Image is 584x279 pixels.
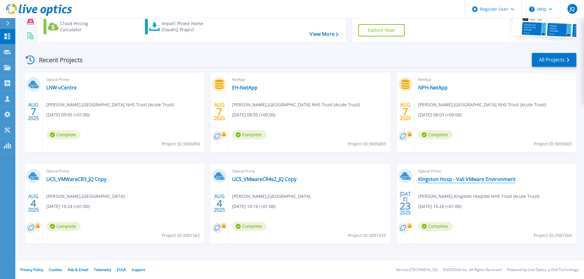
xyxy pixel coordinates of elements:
span: [PERSON_NAME] , Kingston Hospital NHS Trust (Acute Trust) [418,193,539,200]
span: NetApp [418,76,573,83]
span: Project ID: 3001559 [348,232,386,239]
span: Complete [232,130,266,139]
a: EULA [117,267,126,272]
span: Complete [418,222,452,231]
span: Optical Prime [232,168,387,175]
span: Project ID: 3005893 [348,141,386,147]
a: LNW-vCentre [46,85,77,91]
span: [PERSON_NAME] , [GEOGRAPHIC_DATA] NHS Trust (Acute Trust) [232,101,360,108]
span: JQ [570,6,574,11]
li: Powered by Live Optics, a Dell Technology [507,268,578,272]
span: [PERSON_NAME] , [GEOGRAPHIC_DATA] NHS Trust (Acute Trust) [46,101,174,108]
span: Project ID: 3005883 [534,141,572,147]
a: UCS_VMWareCR3_JQ Copy [46,176,106,182]
div: Recent Projects [24,52,91,67]
li: Version: [TECHNICAL_ID] [396,268,437,272]
span: [PERSON_NAME] , [GEOGRAPHIC_DATA] [232,193,311,200]
span: Project ID: 3001562 [162,232,200,239]
span: Optical Prime [418,168,573,175]
span: [DATE] 16:26 (+01:00) [418,203,461,210]
span: Complete [46,222,81,231]
span: [DATE] 08:03 (+00:00) [418,111,461,118]
span: [PERSON_NAME] , [GEOGRAPHIC_DATA] [46,193,125,200]
a: Ads & Email [68,267,88,272]
div: AUG 2025 [214,100,225,123]
span: 4 [31,201,36,206]
span: 4 [217,201,222,206]
span: Project ID: 2987269 [534,232,572,239]
span: Optical Prime [46,76,201,83]
div: AUG 2025 [28,192,39,214]
span: Complete [418,130,452,139]
div: Import Phone Home CloudIQ Project [162,21,209,33]
a: Explore Now! [358,24,405,36]
a: EH-NetApp [232,85,258,91]
a: KIngston Hosp - Vali VMware Environment [418,176,516,182]
span: Project ID: 3005894 [162,141,200,147]
span: [PERSON_NAME] , [GEOGRAPHIC_DATA] NHS Trust (Acute Trust) [418,101,546,108]
span: [DATE] 10:16 (+01:00) [232,203,275,210]
span: 7 [217,109,222,114]
a: Telemetry [94,267,111,272]
span: [DATE] 09:05 (+01:00) [46,111,90,118]
div: Cloud Pricing Calculator [60,21,109,33]
a: Privacy Policy [20,267,43,272]
span: 7 [31,109,36,114]
a: View More [310,31,338,37]
a: All Projects [532,53,576,67]
span: [DATE] 08:05 (+00:00) [232,111,275,118]
a: NPH-NetApp [418,85,448,91]
li: © 2025 Dell Inc. All Rights Reserved [443,268,502,272]
div: [DATE] 2025 [399,192,411,214]
span: NetApp [232,76,387,83]
span: Complete [232,222,266,231]
div: AUG 2025 [28,100,39,123]
div: AUG 2025 [214,192,225,214]
span: Complete [46,130,81,139]
span: 23 [400,203,411,209]
span: Optical Prime [46,168,201,175]
span: [DATE] 10:24 (+01:00) [46,203,90,210]
a: Support [132,267,145,272]
a: UCS_VMwareCR4v2_JQ Copy [232,176,296,182]
span: 7 [403,109,408,114]
a: Cloud Pricing Calculator [44,19,112,34]
a: Cookies [49,267,62,272]
div: AUG 2025 [399,100,411,123]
